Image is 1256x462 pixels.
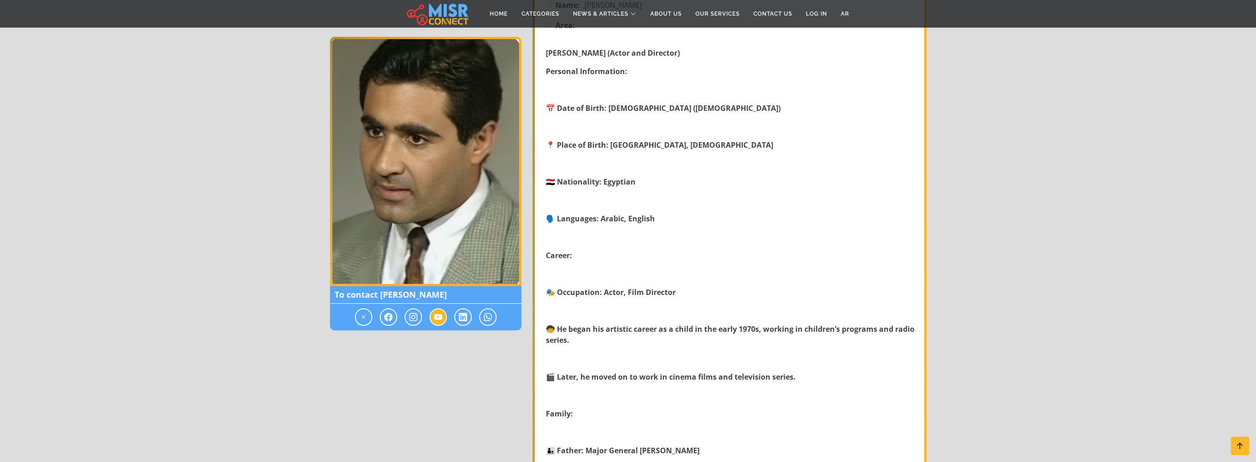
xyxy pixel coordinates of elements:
img: main.misr_connect [407,2,469,25]
span: News & Articles [573,10,628,18]
strong: Family: [546,409,573,419]
strong: 🧒 He began his artistic career as a child in the early 1970s, working in children’s programs and ... [546,324,915,345]
img: Nader Nour El-Din [330,37,521,286]
a: Contact Us [747,5,799,23]
a: Log in [799,5,834,23]
a: Home [483,5,515,23]
strong: [PERSON_NAME] (Actor and Director) [546,48,680,58]
a: Categories [515,5,566,23]
a: AR [834,5,856,23]
strong: 🎭 Occupation: Actor, Film Director [546,287,676,297]
a: News & Articles [566,5,643,23]
strong: 👨‍👦 Father: Major General [PERSON_NAME] [546,445,700,456]
span: To contact [PERSON_NAME] [330,286,521,304]
strong: 🗣️ Languages: Arabic, English [546,214,655,224]
strong: 🇪🇬 Nationality: Egyptian [546,177,636,187]
strong: 📅 Date of Birth: [DEMOGRAPHIC_DATA] ([DEMOGRAPHIC_DATA]) [546,103,781,113]
a: About Us [643,5,689,23]
strong: Personal Information: [546,66,627,76]
strong: 🎬 Later, he moved on to work in cinema films and television series. [546,372,796,382]
a: Our Services [689,5,747,23]
strong: 📍 Place of Birth: [GEOGRAPHIC_DATA], [DEMOGRAPHIC_DATA] [546,140,773,150]
strong: Career: [546,250,572,260]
